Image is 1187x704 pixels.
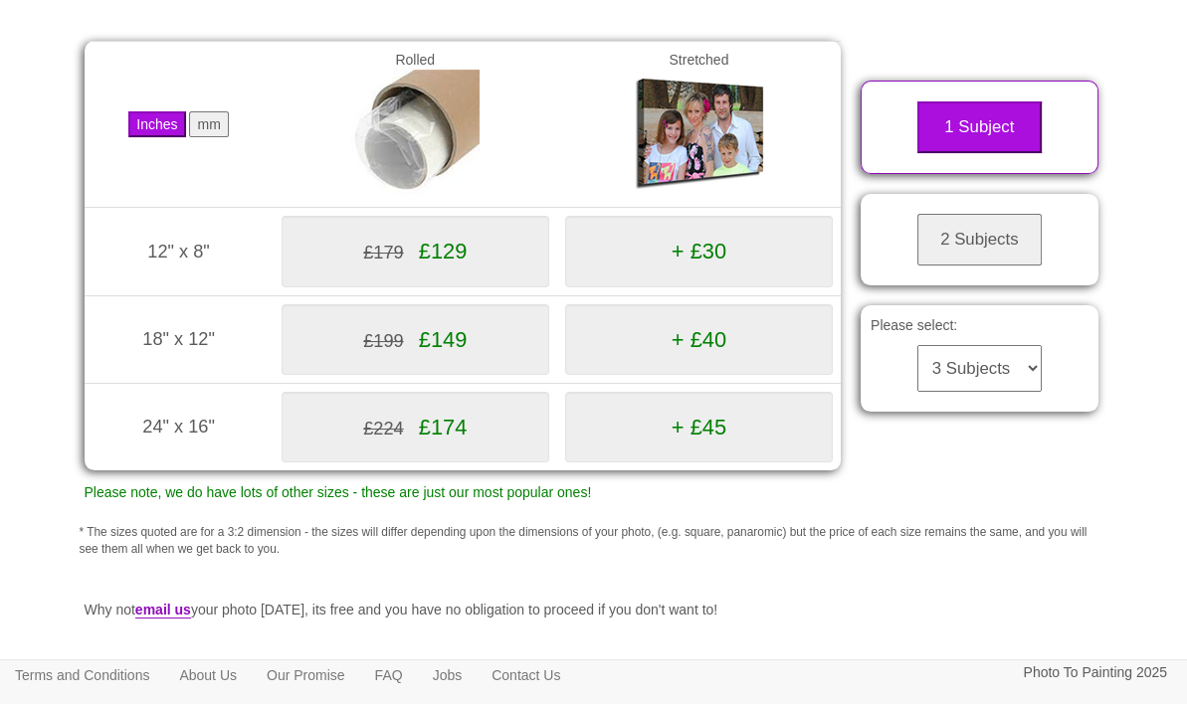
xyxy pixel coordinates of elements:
[360,660,418,690] a: FAQ
[634,70,763,199] img: Gallery Wrap
[252,660,360,690] a: Our Promise
[672,415,726,440] span: + £45
[477,660,575,690] a: Contact Us
[917,101,1042,153] button: 1 Subject
[85,480,842,505] p: Please note, we do have lots of other sizes - these are just our most popular ones!
[80,524,1108,557] p: * The sizes quoted are for a 3:2 dimension - the sizes will differ depending upon the dimensions ...
[363,243,403,263] span: £179
[419,415,468,440] span: £174
[1023,660,1167,685] p: Photo To Painting 2025
[147,242,209,262] span: 12" x 8"
[419,327,468,352] span: £149
[350,70,480,199] img: Rolled
[135,602,191,618] a: email us
[917,214,1042,265] button: 2 Subjects
[672,239,726,264] span: + £30
[672,327,726,352] span: + £40
[419,239,468,264] span: £129
[85,598,1103,622] p: Why not your photo [DATE], its free and you have no obligation to proceed if you don't want to!
[189,111,228,137] button: mm
[142,329,215,349] span: 18" x 12"
[363,331,403,351] span: £199
[274,42,557,208] td: Rolled
[418,660,478,690] a: Jobs
[363,419,403,439] span: £224
[128,111,185,137] button: Inches
[861,305,1098,412] div: Please select:
[164,660,252,690] a: About Us
[557,42,841,208] td: Stretched
[142,417,215,437] span: 24" x 16"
